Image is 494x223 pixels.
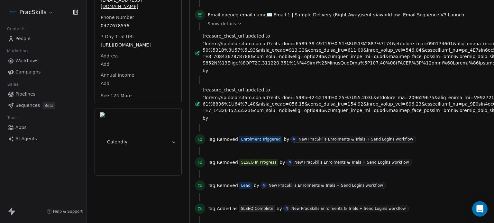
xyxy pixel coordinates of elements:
div: Open Intercom Messenger [472,201,488,217]
button: See 124 More [97,90,135,101]
div: N [263,183,265,188]
span: PracSkills [19,8,47,16]
span: by [277,205,282,212]
a: Pipelines [5,89,81,99]
span: Marketing [4,46,31,56]
div: New PracSkills Enrolments & Trials + Send Logins workflow [269,183,383,188]
span: Tag Added [208,205,231,212]
span: Phone Number [99,14,135,21]
div: SLSEQ In Progress [241,159,276,165]
img: Calendly [100,112,105,171]
div: New PracSkills Enrolments & Trials + Send Logins workflow [298,137,413,142]
button: PracSkills [8,7,55,18]
a: Apps [5,122,81,133]
span: [URL][DOMAIN_NAME] [101,42,176,48]
div: N [286,206,288,211]
span: Workflows [15,57,39,64]
span: as [233,205,238,212]
div: Lead [241,183,251,188]
span: AI Agents [15,135,37,142]
span: Beta [42,102,55,109]
span: Tag Removed [208,182,238,189]
span: treasure_chest_url [203,33,244,39]
span: Help & Support [53,209,83,214]
span: updated to [245,87,270,93]
span: Contacts [4,24,28,34]
div: New PracSkills Enrolments & Trials + Send Logins workflow [291,206,406,211]
span: Sequences [15,102,40,109]
span: Apps [15,124,27,131]
span: Sales [5,80,21,89]
div: N [293,137,296,142]
span: Email Sequence V3 Launch [403,12,464,17]
span: treasure_chest_url [203,87,244,93]
span: Pipelines [15,91,35,98]
span: updated to [245,33,270,39]
span: by [203,67,208,74]
span: Tag Removed [208,136,238,142]
span: People [15,35,31,42]
span: by [279,159,285,166]
span: by [254,182,259,189]
a: People [5,33,81,44]
span: Address [99,53,120,59]
span: Email opened [208,12,239,17]
span: 7 Day Trial URL [99,33,136,40]
div: N [289,160,291,165]
span: by [203,115,208,121]
div: SLSEQ Complete [241,206,273,211]
span: 0477678556 [101,22,176,29]
div: Enrolment Triggered [241,136,280,142]
span: by [284,136,289,142]
span: Tag Removed [208,159,238,166]
a: SequencesBeta [5,100,81,111]
span: Tools [5,113,20,123]
a: Workflows [5,56,81,66]
span: Annual Income [99,72,136,78]
span: Campaigns [15,69,41,75]
img: PracSkills%20Email%20Display%20Picture.png [9,8,17,16]
button: CalendlyCalendly [95,108,181,175]
span: Show details [207,21,236,27]
a: AI Agents [5,133,81,144]
span: Calendly [107,139,128,145]
div: New PracSkills Enrolments & Trials + Send Logins workflow [294,160,409,165]
span: Add [101,80,176,87]
a: Campaigns [5,67,81,77]
a: Help & Support [47,209,83,214]
span: email name sent via workflow - [208,12,464,18]
span: Add [101,61,176,67]
span: ✉️ Email 1 | Sample Delivery (Right Away) [267,12,362,17]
